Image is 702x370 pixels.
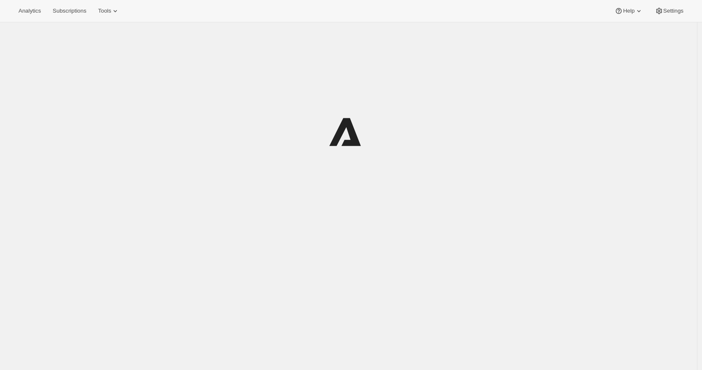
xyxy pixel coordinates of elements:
span: Settings [663,8,683,14]
button: Settings [650,5,689,17]
span: Tools [98,8,111,14]
button: Help [609,5,648,17]
span: Analytics [19,8,41,14]
button: Subscriptions [48,5,91,17]
button: Tools [93,5,125,17]
span: Subscriptions [53,8,86,14]
span: Help [623,8,634,14]
button: Analytics [13,5,46,17]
